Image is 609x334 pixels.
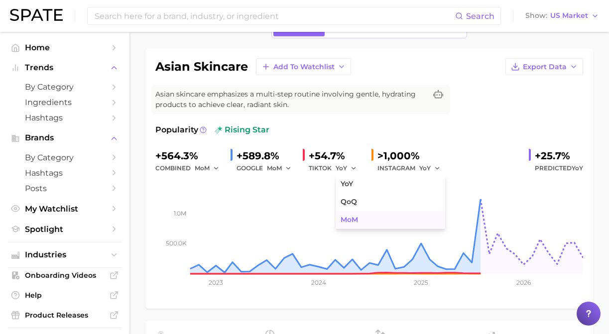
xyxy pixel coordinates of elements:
span: YoY [336,164,347,172]
tspan: 2026 [516,279,531,286]
button: YoY [419,162,441,174]
span: Export Data [523,63,567,71]
span: YoY [572,164,583,172]
button: Trends [8,60,122,75]
button: ShowUS Market [523,9,602,22]
a: Hashtags [8,165,122,181]
span: US Market [550,13,588,18]
input: Search here for a brand, industry, or ingredient [94,7,455,24]
h1: asian skincare [155,61,248,73]
span: by Category [25,153,105,162]
span: MoM [195,164,210,172]
button: Export Data [505,58,583,75]
span: Asian skincare emphasizes a multi-step routine involving gentle, hydrating products to achieve cl... [155,89,426,110]
span: Industries [25,250,105,259]
span: Posts [25,184,105,193]
span: MoM [267,164,282,172]
span: MoM [341,216,358,224]
a: Onboarding Videos [8,268,122,283]
span: Popularity [155,124,198,136]
button: Industries [8,247,122,262]
span: Hashtags [25,113,105,122]
a: Spotlight [8,222,122,237]
span: Brands [25,133,105,142]
span: Predicted [535,162,583,174]
div: +54.7% [309,148,364,164]
span: Hashtags [25,168,105,178]
span: rising star [215,124,269,136]
span: YoY [341,180,353,188]
img: rising star [215,126,223,134]
a: Help [8,288,122,303]
span: My Watchlist [25,204,105,214]
span: Product Releases [25,311,105,320]
div: +589.8% [237,148,295,164]
span: by Category [25,82,105,92]
div: TIKTOK [309,162,364,174]
button: MoM [267,162,292,174]
ul: YoY [336,175,445,229]
a: by Category [8,150,122,165]
span: YoY [419,164,431,172]
a: Posts [8,181,122,196]
span: Trends [25,63,105,72]
a: Home [8,40,122,55]
a: Ingredients [8,95,122,110]
div: combined [155,162,223,174]
tspan: 2025 [414,279,428,286]
div: +564.3% [155,148,223,164]
tspan: 2024 [311,279,326,286]
button: Brands [8,130,122,145]
span: Search [466,11,494,21]
a: by Category [8,79,122,95]
span: Home [25,43,105,52]
button: Add to Watchlist [256,58,351,75]
span: Ingredients [25,98,105,107]
a: Product Releases [8,308,122,323]
img: SPATE [10,9,63,21]
tspan: 2023 [209,279,223,286]
span: Help [25,291,105,300]
span: QoQ [341,198,357,206]
a: My Watchlist [8,201,122,217]
button: MoM [195,162,220,174]
span: Show [525,13,547,18]
a: Hashtags [8,110,122,125]
span: >1,000% [377,150,420,162]
button: YoY [336,162,357,174]
span: Add to Watchlist [273,63,335,71]
span: Onboarding Videos [25,271,105,280]
div: +25.7% [535,148,583,164]
div: GOOGLE [237,162,295,174]
div: INSTAGRAM [377,162,447,174]
span: Spotlight [25,224,105,234]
